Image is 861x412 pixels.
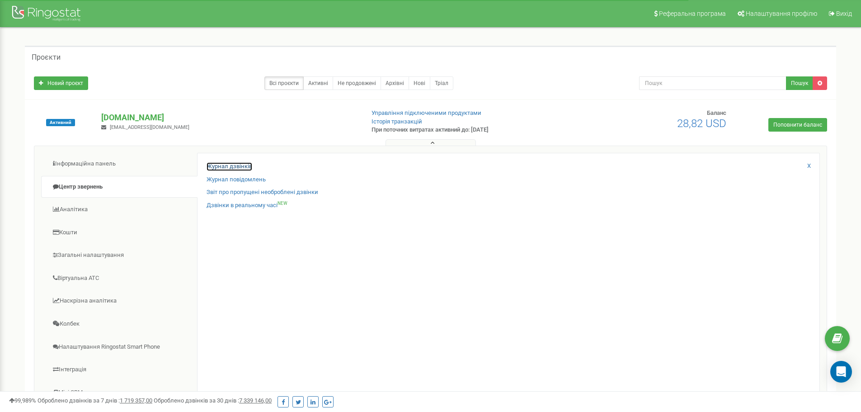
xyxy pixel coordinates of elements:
a: Тріал [430,76,453,90]
span: Налаштування профілю [746,10,817,17]
span: 99,989% [9,397,36,404]
span: 28,82 USD [677,117,726,130]
sup: NEW [278,201,287,206]
a: Mini CRM [41,382,198,404]
a: Інтеграція [41,359,198,381]
span: Оброблено дзвінків за 7 днів : [38,397,152,404]
p: При поточних витратах активний до: [DATE] [372,126,560,134]
a: Інформаційна панель [41,153,198,175]
a: Центр звернень [41,176,198,198]
a: Журнал повідомлень [207,175,266,184]
a: Нові [409,76,430,90]
a: Віртуальна АТС [41,267,198,289]
span: Реферальна програма [659,10,726,17]
a: Наскрізна аналітика [41,290,198,312]
h5: Проєкти [32,53,61,62]
div: Open Intercom Messenger [830,361,852,383]
a: Колбек [41,313,198,335]
a: X [807,162,811,170]
a: Історія транзакцій [372,118,422,125]
a: Управління підключеними продуктами [372,109,481,116]
a: Архівні [381,76,409,90]
span: Баланс [707,109,726,116]
span: [EMAIL_ADDRESS][DOMAIN_NAME] [110,124,189,130]
a: Журнал дзвінків [207,162,252,171]
a: Дзвінки в реальному часіNEW [207,201,287,210]
input: Пошук [639,76,786,90]
a: Налаштування Ringostat Smart Phone [41,336,198,358]
span: Вихід [836,10,852,17]
a: Не продовжені [333,76,381,90]
a: Кошти [41,222,198,244]
span: Оброблено дзвінків за 30 днів : [154,397,272,404]
a: Новий проєкт [34,76,88,90]
button: Пошук [786,76,813,90]
a: Загальні налаштування [41,244,198,266]
a: Аналiтика [41,199,198,221]
u: 1 719 357,00 [120,397,152,404]
a: Звіт про пропущені необроблені дзвінки [207,188,318,197]
span: Активний [46,119,75,126]
u: 7 339 146,00 [239,397,272,404]
p: [DOMAIN_NAME] [101,112,357,123]
a: Активні [303,76,333,90]
a: Поповнити баланс [768,118,827,132]
a: Всі проєкти [264,76,304,90]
